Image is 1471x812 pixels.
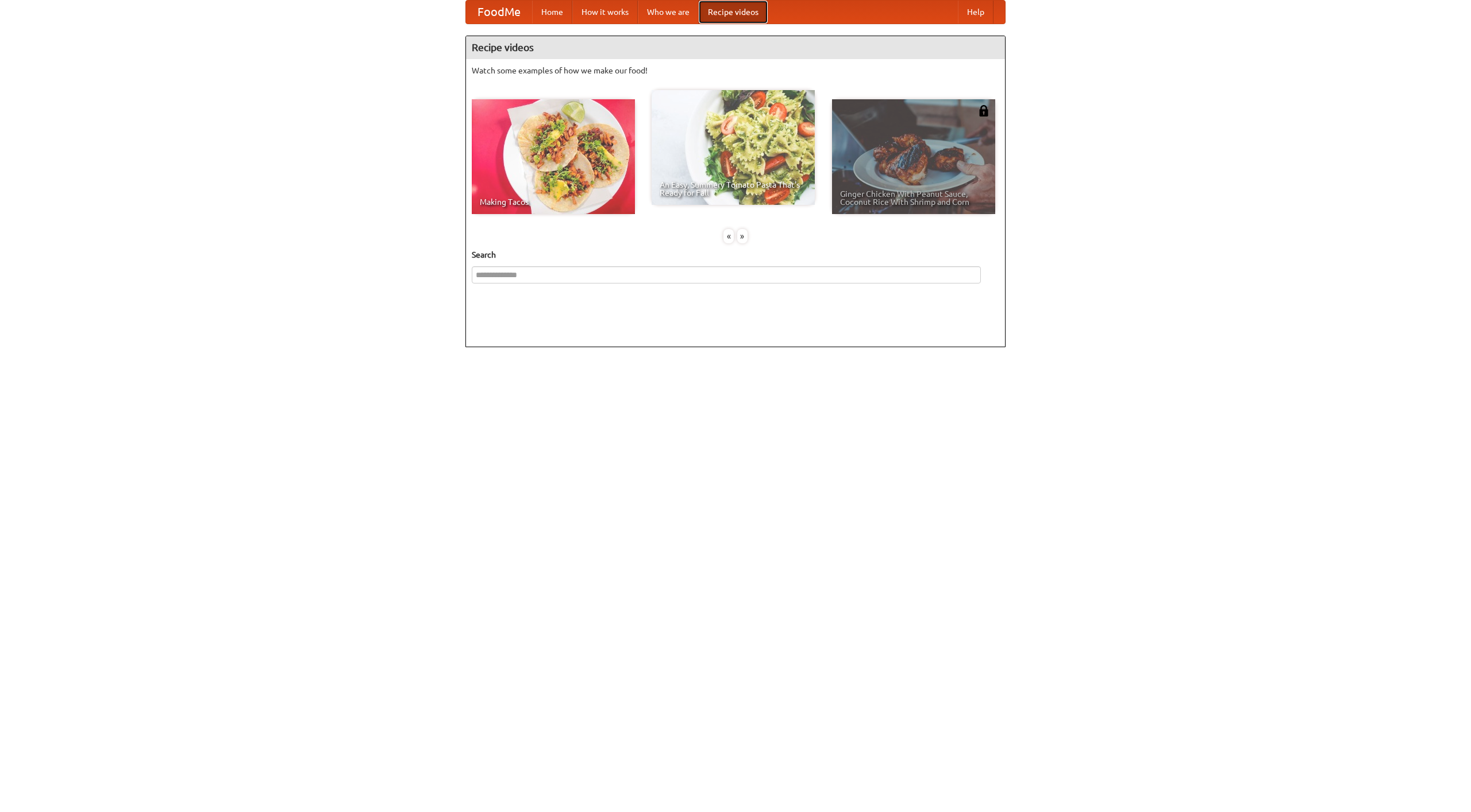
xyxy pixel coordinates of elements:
span: An Easy, Summery Tomato Pasta That's Ready for Fall [660,181,807,197]
a: FoodMe [466,1,532,24]
img: 483408.png [978,105,989,116]
a: How it works [572,1,638,24]
p: Watch some examples of how we make our food! [472,65,999,76]
a: Who we are [638,1,699,24]
a: Home [532,1,572,24]
span: Making Tacos [480,198,627,206]
div: « [723,229,734,243]
div: » [737,229,748,243]
h5: Search [472,249,999,261]
a: Making Tacos [472,99,635,214]
a: An Easy, Summery Tomato Pasta That's Ready for Fall [652,90,815,205]
a: Recipe videos [699,1,768,24]
h4: Recipe videos [466,36,1005,59]
a: Help [958,1,993,24]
